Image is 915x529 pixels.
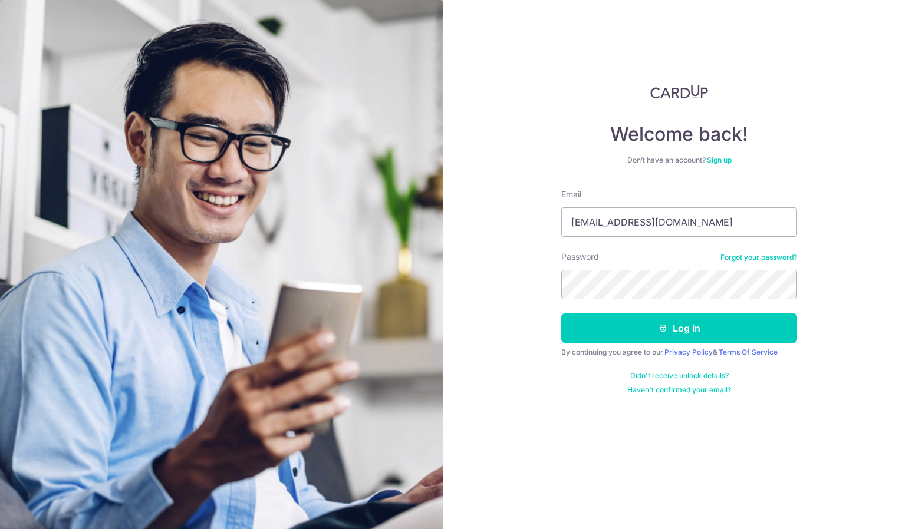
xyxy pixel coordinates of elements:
[561,123,797,146] h4: Welcome back!
[561,207,797,237] input: Enter your Email
[630,371,729,381] a: Didn't receive unlock details?
[561,189,581,200] label: Email
[561,313,797,343] button: Log in
[627,385,731,395] a: Haven't confirmed your email?
[719,348,778,356] a: Terms Of Service
[561,156,797,165] div: Don’t have an account?
[561,251,599,263] label: Password
[720,253,797,262] a: Forgot your password?
[664,348,713,356] a: Privacy Policy
[707,156,732,164] a: Sign up
[650,85,708,99] img: CardUp Logo
[561,348,797,357] div: By continuing you agree to our &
